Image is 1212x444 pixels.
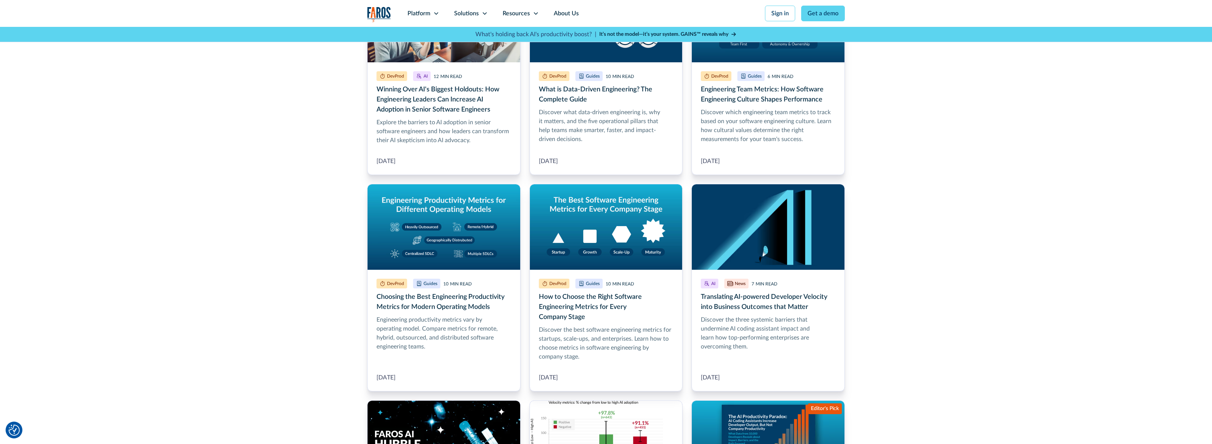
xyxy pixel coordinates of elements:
a: Choosing the Best Engineering Productivity Metrics for Modern Operating Models [367,184,521,392]
img: A dark blue background with the letters AI appearing to be walls, with a person walking through t... [692,184,844,270]
strong: It’s not the model—it’s your system. GAINS™ reveals why [599,32,728,37]
a: Sign in [765,6,795,21]
img: Graphic titled 'Engineering productivity metrics for different operating models' showing five mod... [368,184,520,270]
a: It’s not the model—it’s your system. GAINS™ reveals why [599,31,737,38]
div: Platform [407,9,430,18]
img: Revisit consent button [9,425,20,436]
button: Cookie Settings [9,425,20,436]
a: Translating AI-powered Developer Velocity into Business Outcomes that Matter [691,184,845,392]
img: Logo of the analytics and reporting company Faros. [367,7,391,22]
a: home [367,7,391,22]
a: Get a demo [801,6,845,21]
div: Solutions [454,9,479,18]
p: What's holding back AI's productivity boost? | [475,30,596,39]
a: How to Choose the Right Software Engineering Metrics for Every Company Stage [530,184,683,392]
img: On blue gradient, graphic titled 'The Best Software Engineering Metrics for Every Company Stage' ... [530,184,682,270]
div: Resources [503,9,530,18]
